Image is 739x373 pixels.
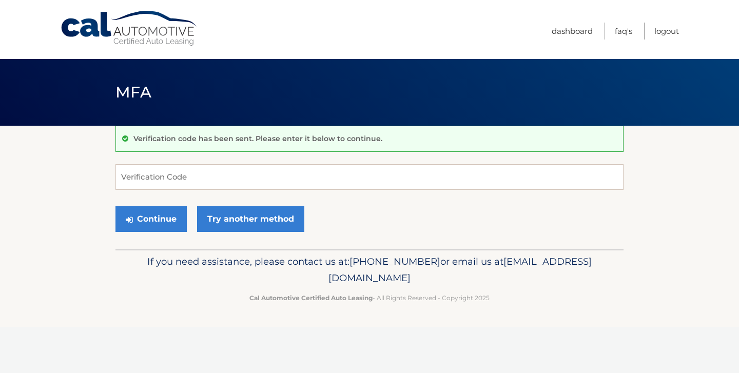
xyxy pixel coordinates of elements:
[197,206,304,232] a: Try another method
[615,23,632,40] a: FAQ's
[133,134,382,143] p: Verification code has been sent. Please enter it below to continue.
[122,292,617,303] p: - All Rights Reserved - Copyright 2025
[249,294,373,302] strong: Cal Automotive Certified Auto Leasing
[349,256,440,267] span: [PHONE_NUMBER]
[115,83,151,102] span: MFA
[60,10,199,47] a: Cal Automotive
[122,253,617,286] p: If you need assistance, please contact us at: or email us at
[654,23,679,40] a: Logout
[115,206,187,232] button: Continue
[115,164,624,190] input: Verification Code
[328,256,592,284] span: [EMAIL_ADDRESS][DOMAIN_NAME]
[552,23,593,40] a: Dashboard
